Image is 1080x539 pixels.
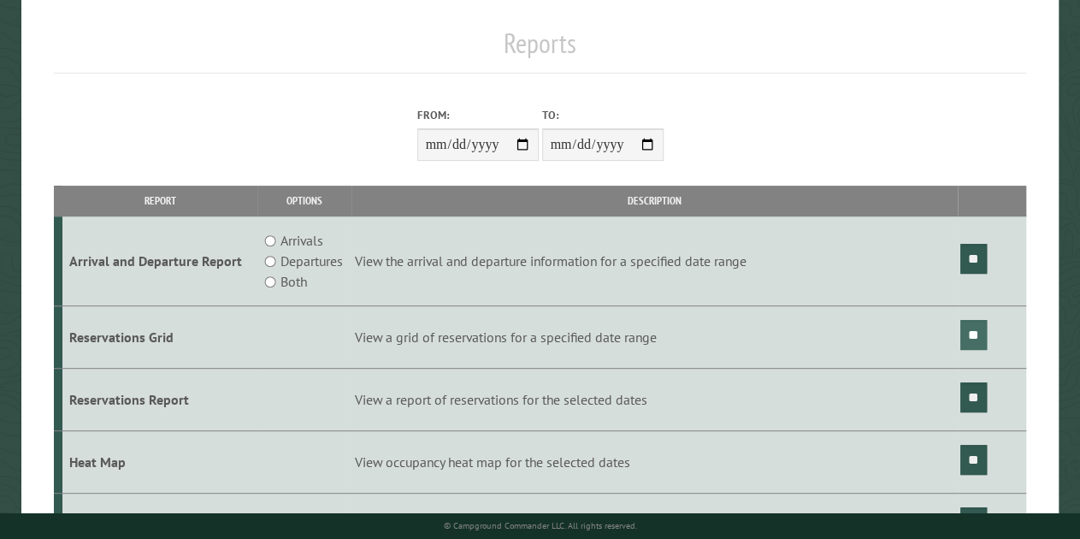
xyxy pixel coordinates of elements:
[54,27,1026,74] h1: Reports
[351,430,958,493] td: View occupancy heat map for the selected dates
[351,216,958,306] td: View the arrival and departure information for a specified date range
[444,520,637,531] small: © Campground Commander LLC. All rights reserved.
[257,186,351,216] th: Options
[351,368,958,430] td: View a report of reservations for the selected dates
[62,430,257,493] td: Heat Map
[62,368,257,430] td: Reservations Report
[351,306,958,369] td: View a grid of reservations for a specified date range
[542,107,664,123] label: To:
[351,186,958,216] th: Description
[280,230,323,251] label: Arrivals
[62,306,257,369] td: Reservations Grid
[62,186,257,216] th: Report
[62,216,257,306] td: Arrival and Departure Report
[417,107,539,123] label: From:
[280,271,307,292] label: Both
[280,251,343,271] label: Departures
